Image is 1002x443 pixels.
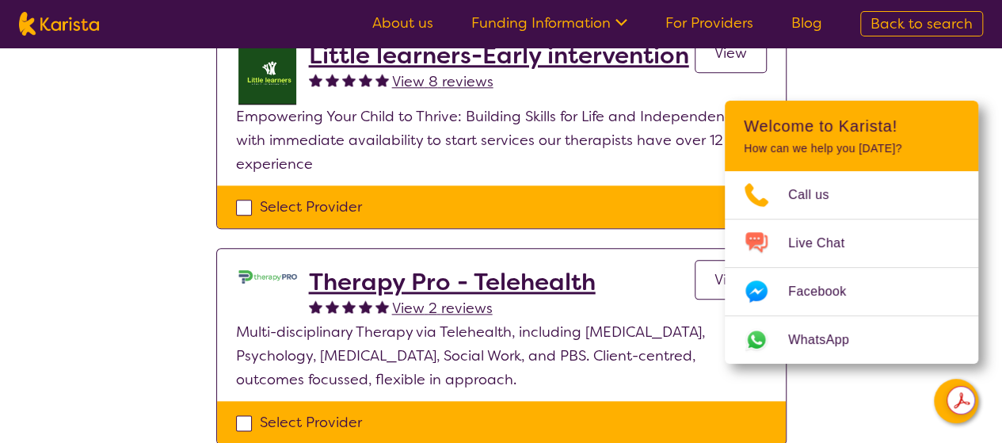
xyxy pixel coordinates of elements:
[871,14,973,33] span: Back to search
[695,33,767,73] a: View
[342,73,356,86] img: fullstar
[934,379,978,423] button: Channel Menu
[725,171,978,364] ul: Choose channel
[236,320,767,391] p: Multi-disciplinary Therapy via Telehealth, including [MEDICAL_DATA], Psychology, [MEDICAL_DATA], ...
[714,44,747,63] span: View
[236,268,299,285] img: lehxprcbtunjcwin5sb4.jpg
[375,300,389,313] img: fullstar
[744,116,959,136] h2: Welcome to Karista!
[326,73,339,86] img: fullstar
[309,41,689,70] a: Little learners-Early intervention
[309,268,596,296] a: Therapy Pro - Telehealth
[236,41,299,105] img: f55hkdaos5cvjyfbzwno.jpg
[359,300,372,313] img: fullstar
[392,299,493,318] span: View 2 reviews
[236,105,767,176] p: Empowering Your Child to Thrive: Building Skills for Life and Independence with immediate availab...
[375,73,389,86] img: fullstar
[744,142,959,155] p: How can we help you [DATE]?
[788,183,848,207] span: Call us
[326,300,339,313] img: fullstar
[19,12,99,36] img: Karista logo
[392,70,493,94] a: View 8 reviews
[860,11,983,36] a: Back to search
[309,300,322,313] img: fullstar
[309,73,322,86] img: fullstar
[392,72,493,91] span: View 8 reviews
[471,13,627,32] a: Funding Information
[714,270,747,289] span: View
[392,296,493,320] a: View 2 reviews
[695,260,767,300] a: View
[372,13,433,32] a: About us
[665,13,753,32] a: For Providers
[342,300,356,313] img: fullstar
[725,101,978,364] div: Channel Menu
[725,316,978,364] a: Web link opens in a new tab.
[788,328,868,352] span: WhatsApp
[359,73,372,86] img: fullstar
[791,13,822,32] a: Blog
[788,231,863,255] span: Live Chat
[788,280,865,304] span: Facebook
